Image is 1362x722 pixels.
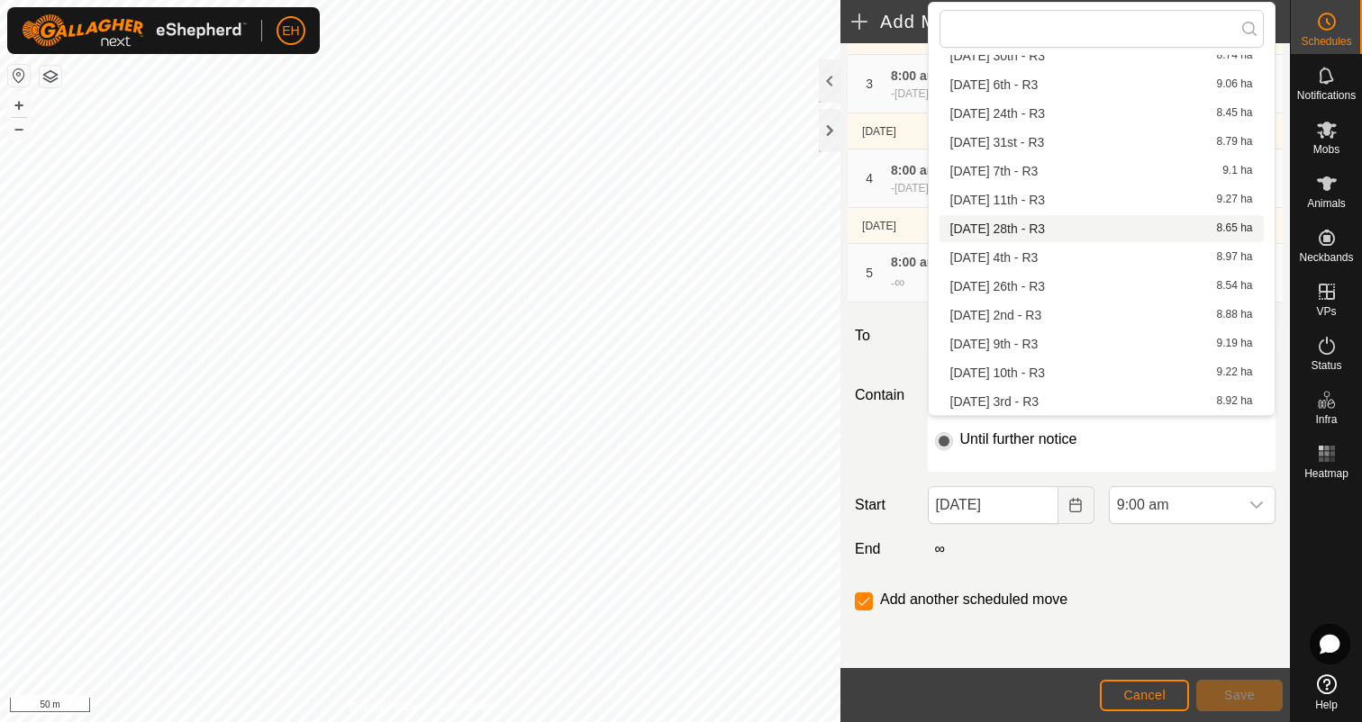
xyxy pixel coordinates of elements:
[891,163,938,177] span: 8:00 am
[894,87,970,100] span: [DATE] 8:00 am
[22,14,247,47] img: Gallagher Logo
[891,255,938,269] span: 8:00 am
[438,699,491,715] a: Contact Us
[940,186,1264,213] li: Thursday 11th - R3
[940,244,1264,271] li: Thursday 4th - R3
[940,273,1264,300] li: Tuesday 26th - R3
[1216,251,1252,264] span: 8.97 ha
[940,330,1264,357] li: Tuesday 9th - R3
[1224,688,1255,702] span: Save
[1315,699,1338,710] span: Help
[1216,309,1252,321] span: 8.88 ha
[950,366,1046,379] span: [DATE] 10th - R3
[1058,486,1094,524] button: Choose Date
[894,275,904,290] span: ∞
[1216,280,1252,293] span: 8.54 ha
[891,272,904,293] div: -
[940,42,1264,69] li: Saturday 30th - R3
[1216,194,1252,206] span: 9.27 ha
[950,280,1046,293] span: [DATE] 26th - R3
[950,194,1046,206] span: [DATE] 11th - R3
[862,220,896,232] span: [DATE]
[1216,107,1252,120] span: 8.45 ha
[880,592,1067,607] label: Add another scheduled move
[1299,252,1353,263] span: Neckbands
[8,118,30,140] button: –
[950,107,1046,120] span: [DATE] 24th - R3
[950,136,1045,149] span: [DATE] 31st - R3
[848,317,920,355] label: To
[940,215,1264,242] li: Thursday 28th - R3
[1110,487,1239,523] span: 9:00 am
[1216,395,1252,408] span: 8.92 ha
[851,11,1199,32] h2: Add Move
[1222,165,1252,177] span: 9.1 ha
[928,541,952,556] label: ∞
[866,171,873,185] span: 4
[940,388,1264,415] li: Wednesday 3rd - R3
[940,100,1264,127] li: Sunday 24th - R3
[1216,136,1252,149] span: 8.79 ha
[950,395,1040,408] span: [DATE] 3rd - R3
[1311,360,1341,371] span: Status
[8,65,30,86] button: Reset Map
[282,22,299,41] span: EH
[940,158,1264,185] li: Sunday 7th - R3
[950,222,1046,235] span: [DATE] 28th - R3
[349,699,416,715] a: Privacy Policy
[1216,50,1252,62] span: 8.74 ha
[940,302,1264,329] li: Tuesday 2nd - R3
[1216,222,1252,235] span: 8.65 ha
[891,86,970,102] div: -
[950,78,1039,91] span: [DATE] 6th - R3
[1239,487,1275,523] div: dropdown trigger
[1216,366,1252,379] span: 9.22 ha
[1297,90,1356,101] span: Notifications
[950,50,1046,62] span: [DATE] 30th - R3
[1216,78,1252,91] span: 9.06 ha
[862,125,896,138] span: [DATE]
[1304,468,1348,479] span: Heatmap
[950,338,1039,350] span: [DATE] 9th - R3
[940,71,1264,98] li: Saturday 6th - R3
[1216,338,1252,350] span: 9.19 ha
[1301,36,1351,47] span: Schedules
[1291,667,1362,717] a: Help
[1123,688,1166,702] span: Cancel
[848,494,920,516] label: Start
[866,266,873,280] span: 5
[1307,198,1346,209] span: Animals
[1100,680,1189,711] button: Cancel
[40,66,61,87] button: Map Layers
[866,77,873,91] span: 3
[1315,414,1337,425] span: Infra
[950,309,1042,321] span: [DATE] 2nd - R3
[891,180,970,196] div: -
[894,182,970,194] span: [DATE] 8:00 am
[891,68,938,83] span: 8:00 am
[8,95,30,116] button: +
[1313,144,1339,155] span: Mobs
[950,165,1039,177] span: [DATE] 7th - R3
[848,538,920,560] label: End
[848,384,920,406] label: Contain
[960,432,1077,447] label: Until further notice
[1196,680,1283,711] button: Save
[940,129,1264,156] li: Sunday 31st - R3
[950,251,1039,264] span: [DATE] 4th - R3
[940,359,1264,386] li: Wednesday 10th - R3
[1316,306,1336,317] span: VPs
